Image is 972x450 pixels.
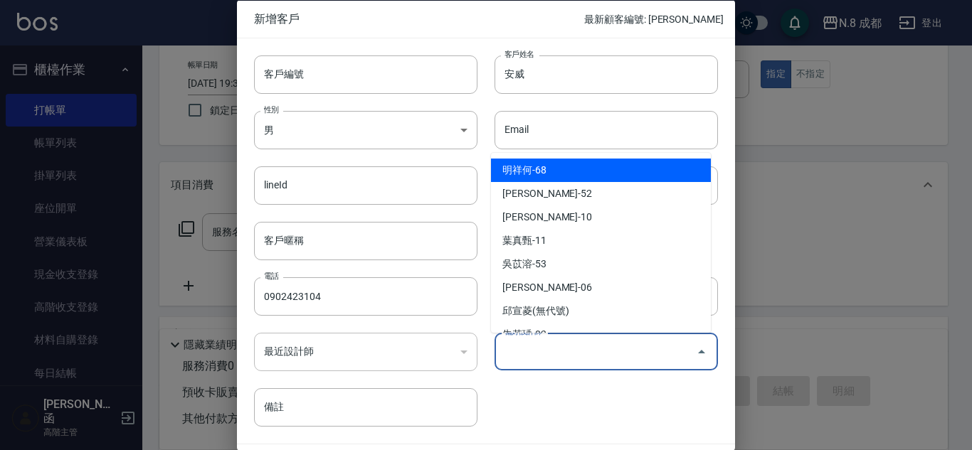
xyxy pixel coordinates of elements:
[505,48,534,59] label: 客戶姓名
[491,205,711,229] li: [PERSON_NAME]-10
[491,229,711,252] li: 葉真甄-11
[254,110,477,149] div: 男
[491,182,711,205] li: [PERSON_NAME]-52
[491,323,711,346] li: 朱若瑀-02
[491,299,711,323] li: 邱宣菱(無代號)
[584,11,724,26] p: 最新顧客編號: [PERSON_NAME]
[264,271,279,282] label: 電話
[491,159,711,182] li: 明祥何-68
[690,340,713,363] button: Close
[491,276,711,299] li: [PERSON_NAME]-06
[491,252,711,276] li: 吳苡溶-53
[264,104,279,114] label: 性別
[254,11,584,26] span: 新增客戶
